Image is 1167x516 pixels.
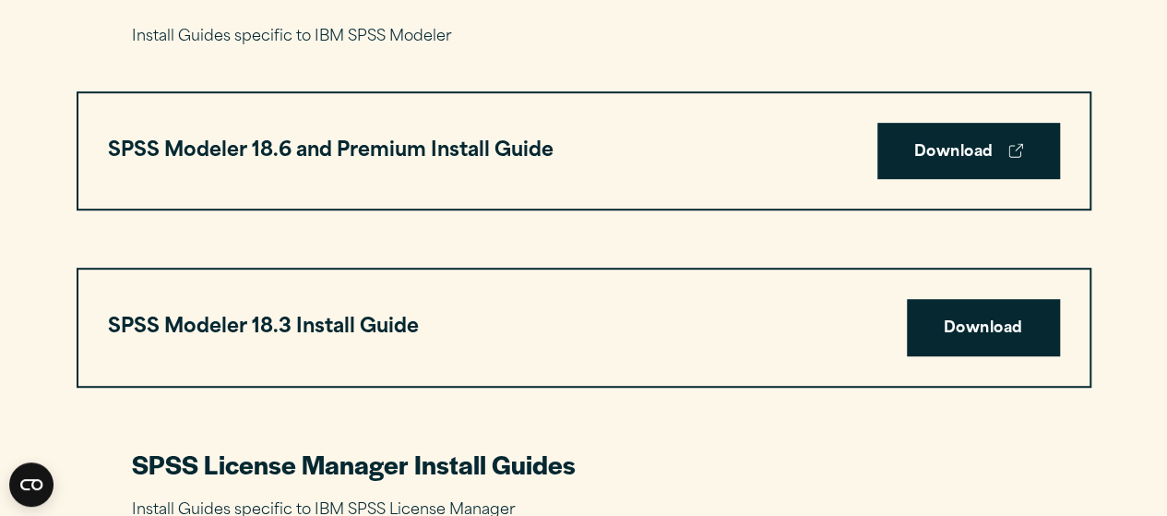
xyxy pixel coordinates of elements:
h3: SPSS Modeler 18.3 Install Guide [108,310,419,345]
a: Download [907,299,1060,356]
p: Install Guides specific to IBM SPSS Modeler [132,24,1036,51]
a: Download [877,123,1060,180]
button: Open CMP widget [9,462,54,507]
h3: SPSS License Manager Install Guides [132,447,1036,482]
h3: SPSS Modeler 18.6 and Premium Install Guide [108,134,554,169]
